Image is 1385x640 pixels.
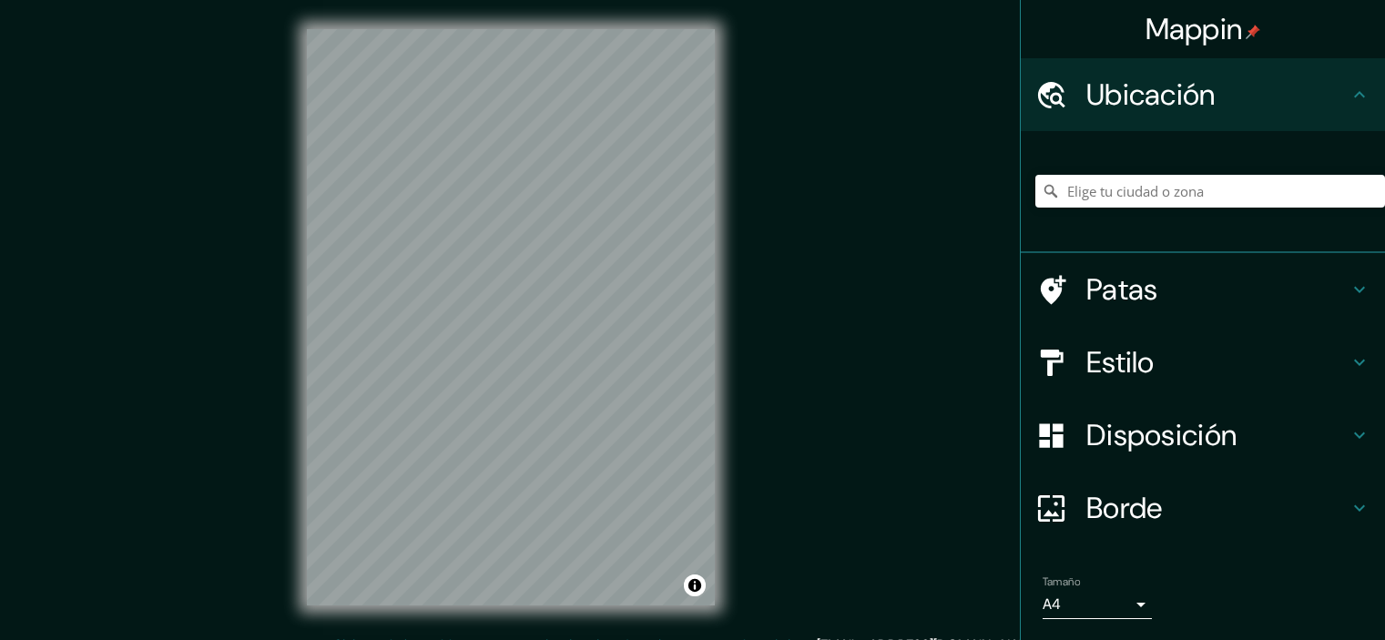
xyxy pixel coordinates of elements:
[1086,416,1237,454] font: Disposición
[1043,590,1152,619] div: A4
[1035,175,1385,208] input: Elige tu ciudad o zona
[1021,58,1385,131] div: Ubicación
[1043,574,1080,589] font: Tamaño
[1021,253,1385,326] div: Patas
[1246,25,1260,39] img: pin-icon.png
[1021,399,1385,472] div: Disposición
[1086,343,1155,381] font: Estilo
[1086,76,1216,114] font: Ubicación
[1146,10,1243,48] font: Mappin
[1021,326,1385,399] div: Estilo
[1086,489,1163,527] font: Borde
[1021,472,1385,544] div: Borde
[1043,594,1061,614] font: A4
[1086,270,1158,309] font: Patas
[684,574,706,596] button: Activar o desactivar atribución
[307,29,715,605] canvas: Mapa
